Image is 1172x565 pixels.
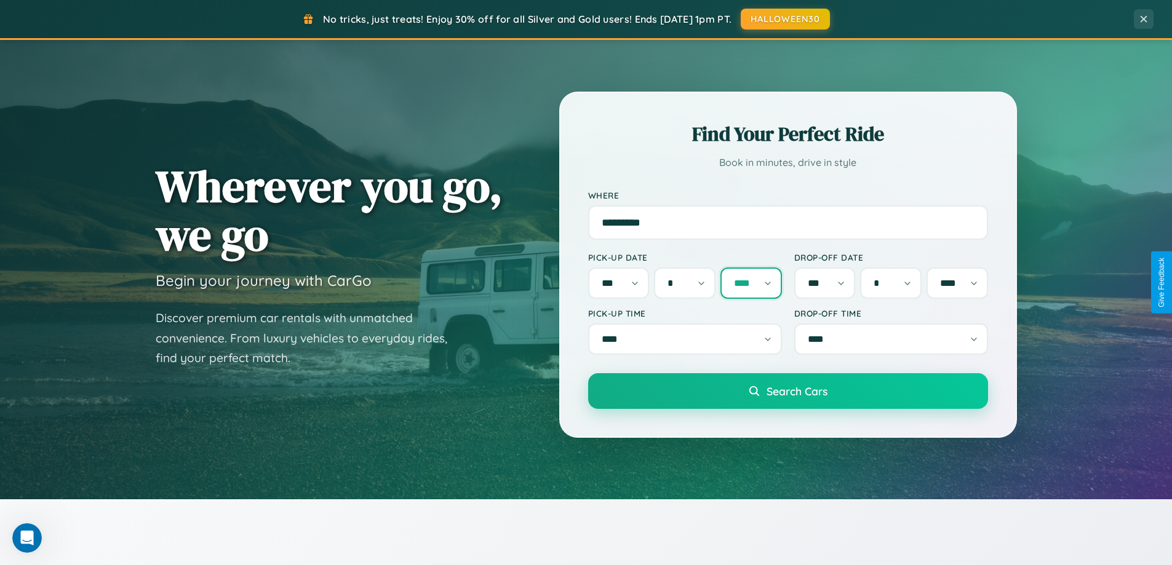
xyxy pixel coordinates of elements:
[588,190,988,200] label: Where
[588,252,782,263] label: Pick-up Date
[156,162,503,259] h1: Wherever you go, we go
[767,384,827,398] span: Search Cars
[588,121,988,148] h2: Find Your Perfect Ride
[323,13,732,25] span: No tricks, just treats! Enjoy 30% off for all Silver and Gold users! Ends [DATE] 1pm PT.
[588,308,782,318] label: Pick-up Time
[588,154,988,172] p: Book in minutes, drive in style
[156,271,372,290] h3: Begin your journey with CarGo
[1157,258,1166,307] div: Give Feedback
[794,252,988,263] label: Drop-off Date
[794,308,988,318] label: Drop-off Time
[741,9,830,30] button: HALLOWEEN30
[588,373,988,409] button: Search Cars
[156,308,463,368] p: Discover premium car rentals with unmatched convenience. From luxury vehicles to everyday rides, ...
[12,523,42,553] iframe: Intercom live chat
